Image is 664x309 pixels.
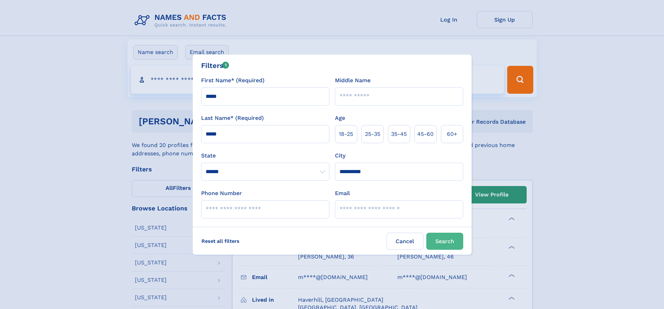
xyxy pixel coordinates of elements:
span: 18‑25 [339,130,353,138]
label: City [335,152,345,160]
label: Age [335,114,345,122]
button: Search [426,233,463,250]
label: State [201,152,329,160]
label: First Name* (Required) [201,76,265,85]
span: 25‑35 [365,130,380,138]
label: Last Name* (Required) [201,114,264,122]
label: Reset all filters [197,233,244,249]
label: Phone Number [201,189,242,198]
span: 45‑60 [417,130,434,138]
span: 35‑45 [391,130,407,138]
span: 60+ [447,130,457,138]
div: Filters [201,60,229,71]
label: Email [335,189,350,198]
label: Middle Name [335,76,371,85]
label: Cancel [387,233,423,250]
